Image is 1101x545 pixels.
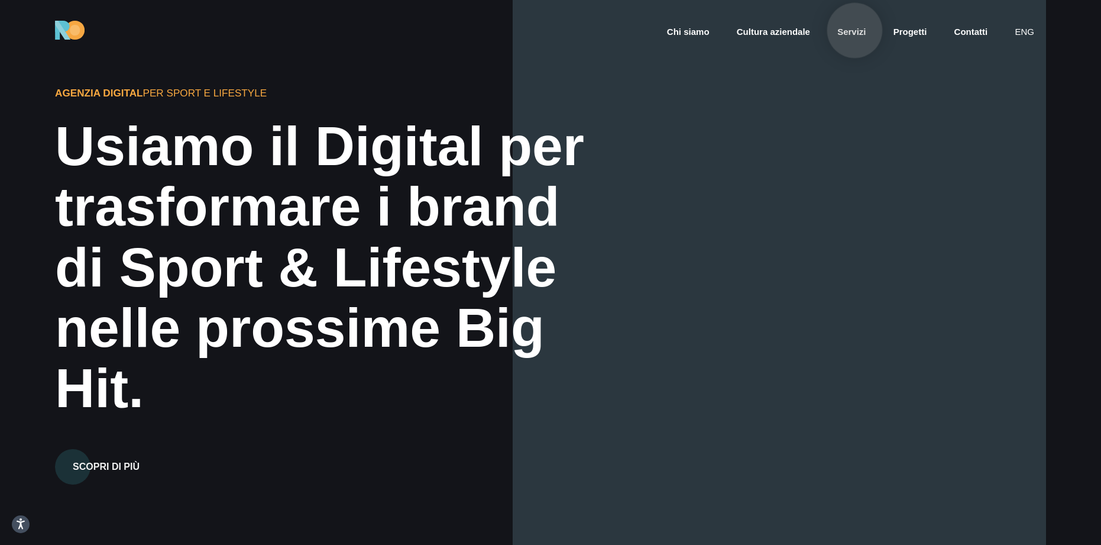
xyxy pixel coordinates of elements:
[55,86,468,101] div: per Sport e Lifestyle
[666,25,711,39] a: Chi siamo
[55,434,157,485] a: Scopri di più
[892,25,928,39] a: Progetti
[55,449,157,485] button: Scopri di più
[55,237,602,298] div: di Sport & Lifestyle
[55,358,602,418] div: Hit.
[55,87,143,99] span: Agenzia Digital
[55,21,85,40] img: Ride On Agency
[19,19,28,28] img: logo_orange.svg
[33,19,58,28] div: v 4.0.25
[55,116,602,176] div: Usiamo il Digital per
[953,25,989,39] a: Contatti
[31,31,132,40] div: Dominio: [DOMAIN_NAME]
[55,176,602,237] div: trasformare i brand
[132,70,196,78] div: Keyword (traffico)
[1013,25,1035,39] a: eng
[55,298,602,358] div: nelle prossime Big
[62,70,90,78] div: Dominio
[19,31,28,40] img: website_grey.svg
[49,69,59,78] img: tab_domain_overview_orange.svg
[736,25,811,39] a: Cultura aziendale
[836,25,867,39] a: Servizi
[119,69,128,78] img: tab_keywords_by_traffic_grey.svg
